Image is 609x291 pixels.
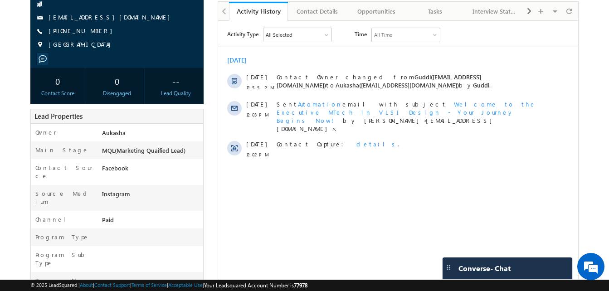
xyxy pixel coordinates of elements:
[255,60,271,68] span: Guddi
[9,7,40,20] span: Activity Type
[156,10,174,18] div: All Time
[136,7,149,20] span: Time
[100,215,203,228] div: Paid
[132,282,167,288] a: Terms of Service
[102,129,126,136] span: Aukasha
[28,130,55,138] span: 12:02 PM
[355,6,398,17] div: Opportunities
[80,282,93,288] a: About
[151,73,201,89] div: --
[49,40,115,49] span: [GEOGRAPHIC_DATA]
[35,276,92,285] label: Program Name
[236,7,281,15] div: Activity History
[100,189,203,202] div: Instagram
[15,48,38,59] img: d_60004797649_company_0_60004797649
[100,146,203,159] div: MQL(Marketing Quaified Lead)
[49,13,175,21] a: [EMAIL_ADDRESS][DOMAIN_NAME]
[295,6,339,17] div: Contact Details
[35,128,57,136] label: Owner
[58,79,229,87] span: Sent email with subject
[204,282,307,289] span: Your Leadsquared Account Number is
[100,164,203,176] div: Facebook
[45,7,113,21] div: All Selected
[48,10,74,18] div: All Selected
[80,79,124,87] span: Automation
[58,79,322,111] div: by [PERSON_NAME]<[EMAIL_ADDRESS][DOMAIN_NAME]>.
[151,89,201,97] div: Lead Quality
[473,6,516,17] div: Interview Status
[35,189,93,206] label: Source Medium
[168,282,203,288] a: Acceptable Use
[117,60,241,68] span: Aukasha([EMAIL_ADDRESS][DOMAIN_NAME])
[35,233,89,241] label: Program Type
[28,63,55,71] span: 12:55 PM
[28,119,49,127] span: [DATE]
[94,282,130,288] a: Contact Support
[28,52,49,60] span: [DATE]
[33,89,83,97] div: Contact Score
[33,73,83,89] div: 0
[458,264,511,272] span: Converse - Chat
[406,2,465,21] a: Tasks
[30,281,307,290] span: © 2025 LeadSquared | | | | |
[92,89,142,97] div: Disengaged
[347,2,406,21] a: Opportunities
[294,282,307,289] span: 77978
[9,35,39,44] div: [DATE]
[445,264,452,271] img: carter-drag
[58,119,322,127] div: .
[123,226,165,238] em: Start Chat
[58,52,273,68] span: Contact Owner changed from to by .
[28,79,49,87] span: [DATE]
[149,5,171,26] div: Minimize live chat window
[47,48,152,59] div: Chat with us now
[92,73,142,89] div: 0
[12,84,166,218] textarea: Type your message and hit 'Enter'
[34,112,83,121] span: Lead Properties
[35,251,93,267] label: Program SubType
[58,119,131,127] span: Contact Capture:
[49,27,117,36] span: [PHONE_NUMBER]
[58,79,318,103] span: Welcome to the Executive MTech in VLSI Design - Your Journey Begins Now!
[35,164,93,180] label: Contact Source
[28,90,55,98] span: 12:03 PM
[138,119,180,127] span: details
[35,146,89,154] label: Main Stage
[35,215,73,223] label: Channel
[229,2,288,21] a: Activity History
[288,2,347,21] a: Contact Details
[414,6,457,17] div: Tasks
[465,2,524,21] a: Interview Status
[58,52,263,68] span: Guddi([EMAIL_ADDRESS][DOMAIN_NAME])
